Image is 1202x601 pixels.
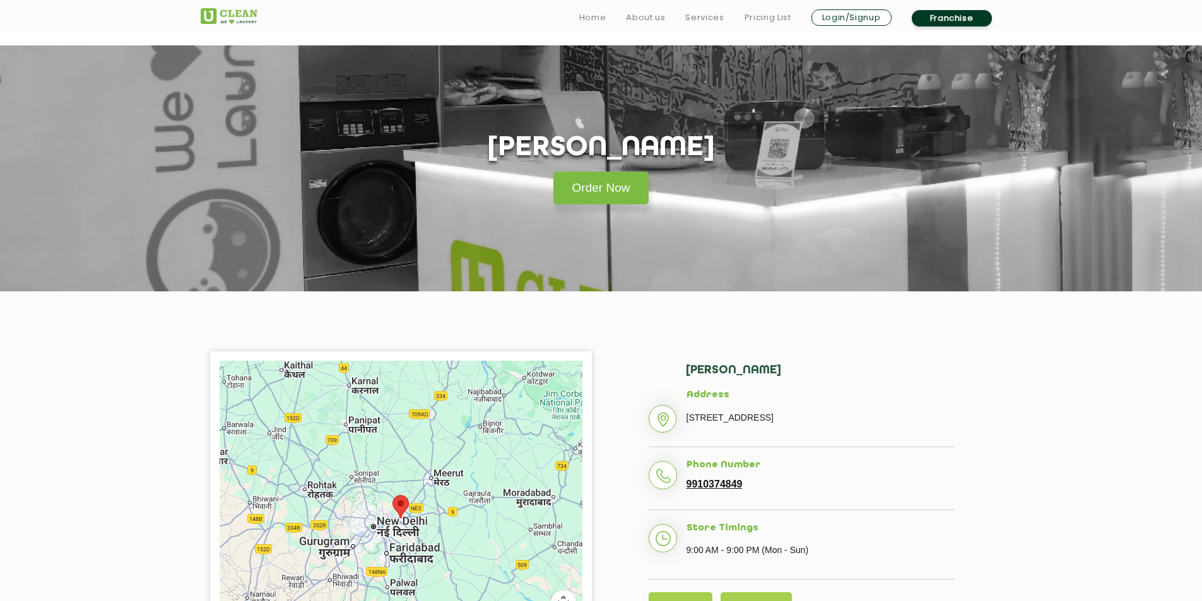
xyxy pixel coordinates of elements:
[686,408,955,427] p: [STREET_ADDRESS]
[686,460,955,471] h5: Phone Number
[811,9,892,26] a: Login/Signup
[201,8,257,24] img: UClean Laundry and Dry Cleaning
[553,172,649,204] a: Order Now
[579,10,606,25] a: Home
[745,10,791,25] a: Pricing List
[626,10,665,25] a: About us
[686,540,955,559] p: 9:00 AM - 9:00 PM (Mon - Sun)
[686,479,743,490] a: 9910374849
[686,390,955,401] h5: Address
[685,10,724,25] a: Services
[912,10,992,26] a: Franchise
[486,132,716,165] h1: [PERSON_NAME]
[686,523,955,534] h5: Store Timings
[685,364,955,390] h2: [PERSON_NAME]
